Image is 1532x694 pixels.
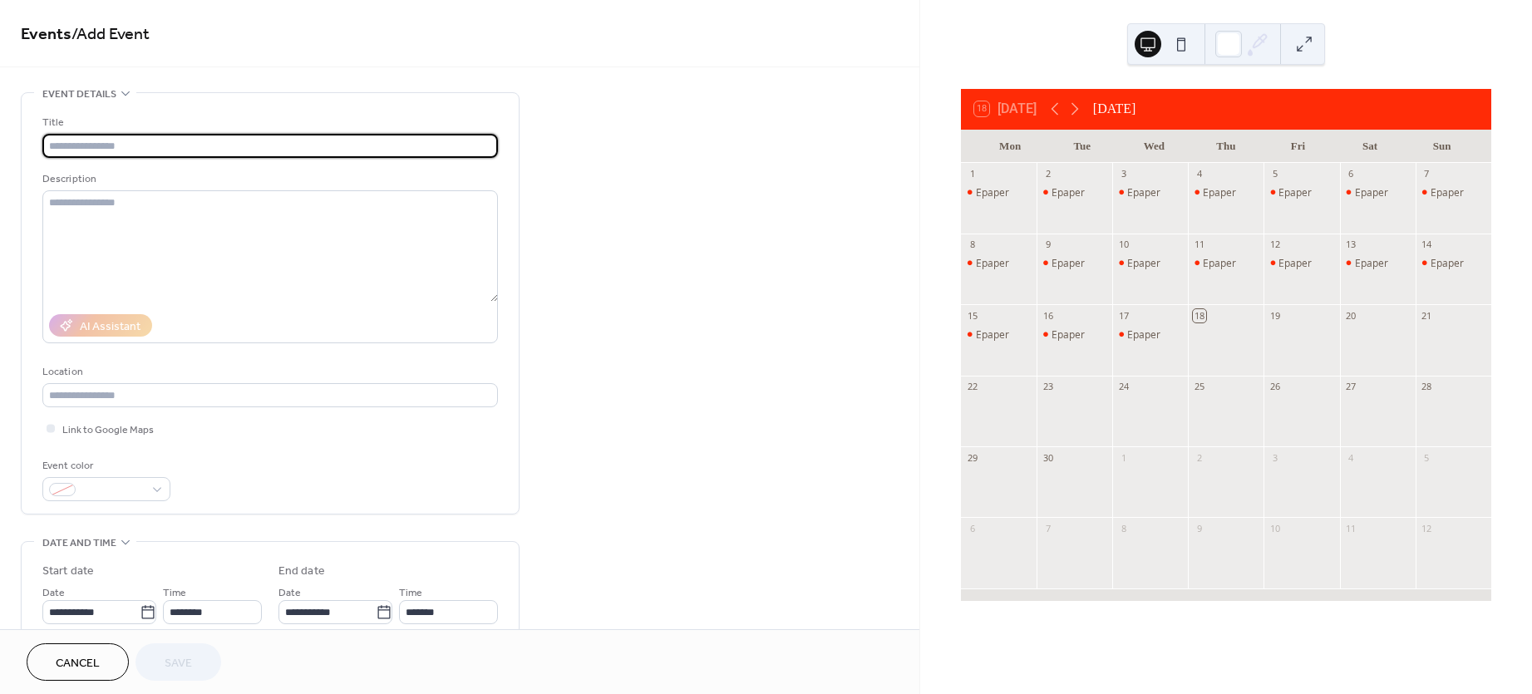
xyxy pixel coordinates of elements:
div: Epaper [1112,185,1188,199]
div: Epaper [976,327,1009,342]
span: / Add Event [71,18,150,51]
div: Epaper [1416,256,1491,270]
div: Epaper [1278,185,1312,199]
div: Epaper [1127,185,1160,199]
div: Epaper [1355,185,1388,199]
div: Description [42,170,495,188]
div: Event color [42,457,167,475]
span: Time [399,584,422,602]
div: Epaper [1340,185,1416,199]
div: 11 [1193,239,1205,251]
button: Cancel [27,643,129,681]
div: Epaper [1112,327,1188,342]
div: Epaper [1052,327,1085,342]
div: 5 [1421,451,1433,464]
div: Epaper [1264,185,1339,199]
div: Epaper [1052,256,1085,270]
div: Epaper [1188,185,1264,199]
div: Epaper [1278,256,1312,270]
span: Date and time [42,534,116,552]
div: Epaper [1037,256,1112,270]
div: 8 [1117,522,1130,534]
div: 12 [1421,522,1433,534]
span: Date [278,584,301,602]
div: [DATE] [1093,99,1136,119]
div: 6 [1345,168,1357,180]
div: 7 [1421,168,1433,180]
div: 5 [1268,168,1281,180]
div: Epaper [1037,327,1112,342]
span: Date [42,584,65,602]
div: 4 [1193,168,1205,180]
div: Epaper [976,256,1009,270]
div: Epaper [1264,256,1339,270]
div: Start date [42,563,94,580]
div: 2 [1042,168,1054,180]
div: Epaper [1431,185,1464,199]
div: 6 [966,522,978,534]
span: Link to Google Maps [62,421,154,439]
div: 18 [1193,309,1205,322]
div: 10 [1268,522,1281,534]
div: 14 [1421,239,1433,251]
div: 26 [1268,381,1281,393]
div: 2 [1193,451,1205,464]
div: Epaper [961,185,1037,199]
div: Epaper [1355,256,1388,270]
div: 15 [966,309,978,322]
div: 11 [1345,522,1357,534]
div: 24 [1117,381,1130,393]
div: 3 [1117,168,1130,180]
div: 23 [1042,381,1054,393]
div: Mon [974,130,1047,163]
div: Epaper [1037,185,1112,199]
div: Wed [1118,130,1190,163]
div: 25 [1193,381,1205,393]
div: 30 [1042,451,1054,464]
div: 27 [1345,381,1357,393]
div: 20 [1345,309,1357,322]
div: Epaper [1188,256,1264,270]
div: Epaper [976,185,1009,199]
div: 1 [966,168,978,180]
div: 12 [1268,239,1281,251]
div: Sun [1406,130,1478,163]
div: Epaper [1127,256,1160,270]
div: Epaper [961,327,1037,342]
div: 22 [966,381,978,393]
div: 3 [1268,451,1281,464]
div: Sat [1334,130,1406,163]
div: Epaper [1052,185,1085,199]
div: Epaper [961,256,1037,270]
div: Epaper [1431,256,1464,270]
div: End date [278,563,325,580]
div: 17 [1117,309,1130,322]
div: Title [42,114,495,131]
div: 1 [1117,451,1130,464]
div: Epaper [1203,256,1236,270]
div: 19 [1268,309,1281,322]
div: 7 [1042,522,1054,534]
div: Epaper [1340,256,1416,270]
div: 16 [1042,309,1054,322]
span: Event details [42,86,116,103]
div: 4 [1345,451,1357,464]
div: Epaper [1127,327,1160,342]
div: 28 [1421,381,1433,393]
div: 10 [1117,239,1130,251]
span: Time [163,584,186,602]
div: Epaper [1416,185,1491,199]
span: Cancel [56,655,100,672]
div: 13 [1345,239,1357,251]
a: Events [21,18,71,51]
div: Thu [1190,130,1263,163]
div: Location [42,363,495,381]
div: Tue [1046,130,1118,163]
div: Epaper [1203,185,1236,199]
div: 21 [1421,309,1433,322]
div: 9 [1193,522,1205,534]
div: 9 [1042,239,1054,251]
div: 8 [966,239,978,251]
div: 29 [966,451,978,464]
